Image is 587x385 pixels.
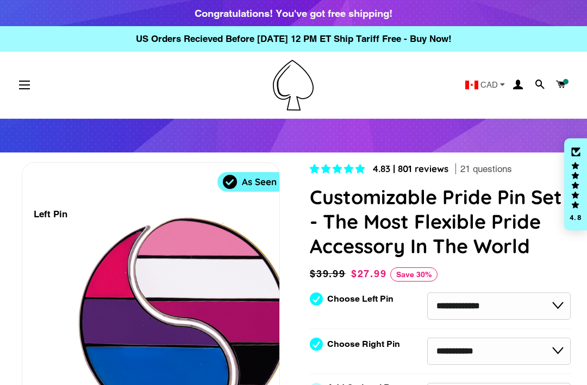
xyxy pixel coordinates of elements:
[569,214,582,221] div: 4.8
[273,60,314,111] img: Pin-Ace
[564,138,587,231] div: Click to open Judge.me floating reviews tab
[480,81,498,89] span: CAD
[195,5,392,21] div: Congratulations! You've got free shipping!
